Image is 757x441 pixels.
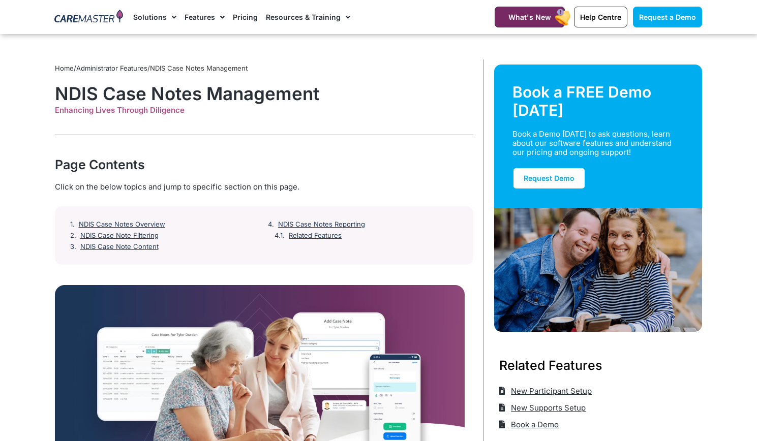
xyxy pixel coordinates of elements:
a: What's New [495,7,565,27]
div: Enhancing Lives Through Diligence [55,106,473,115]
a: Help Centre [574,7,627,27]
a: NDIS Case Note Content [80,243,159,251]
div: Book a FREE Demo [DATE] [512,83,684,119]
h1: NDIS Case Notes Management [55,83,473,104]
h3: Related Features [499,356,698,374]
span: Help Centre [580,13,621,21]
a: Request Demo [512,167,586,190]
a: New Participant Setup [499,383,592,399]
span: / / [55,64,248,72]
span: What's New [508,13,551,21]
span: Request a Demo [639,13,696,21]
span: Book a Demo [508,416,559,433]
img: CareMaster Logo [54,10,123,25]
a: Home [55,64,74,72]
span: Request Demo [524,174,574,182]
span: New Supports Setup [508,399,586,416]
a: NDIS Case Notes Reporting [278,220,365,229]
a: Related Features [289,232,342,240]
div: Book a Demo [DATE] to ask questions, learn about our software features and understand our pricing... [512,130,672,157]
div: Click on the below topics and jump to specific section on this page. [55,181,473,193]
span: NDIS Case Notes Management [150,64,248,72]
a: Request a Demo [633,7,702,27]
a: Administrator Features [76,64,147,72]
span: New Participant Setup [508,383,592,399]
a: NDIS Case Note Filtering [80,232,159,240]
a: Book a Demo [499,416,559,433]
div: Page Contents [55,155,473,174]
a: New Supports Setup [499,399,586,416]
a: NDIS Case Notes Overview [79,220,165,229]
img: Support Worker and NDIS Participant out for a coffee. [494,208,703,332]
